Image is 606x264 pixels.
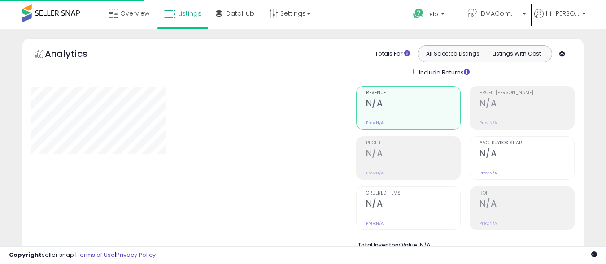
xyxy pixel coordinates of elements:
i: Get Help [413,8,424,19]
small: Prev: N/A [366,221,384,226]
small: Prev: N/A [366,170,384,176]
a: Help [406,1,460,29]
h2: N/A [480,98,574,110]
a: Hi [PERSON_NAME] [534,9,586,29]
span: IDMACommerce LLC [480,9,520,18]
a: Privacy Policy [116,251,156,259]
h2: N/A [480,199,574,211]
h5: Analytics [45,48,105,62]
span: Profit [366,141,461,146]
h2: N/A [480,148,574,160]
small: Prev: N/A [366,120,384,126]
h2: N/A [366,148,461,160]
button: All Selected Listings [420,48,485,60]
span: DataHub [226,9,254,18]
div: Totals For [375,50,410,58]
li: N/A [357,239,568,250]
strong: Copyright [9,251,42,259]
h2: N/A [366,98,461,110]
small: Prev: N/A [480,170,497,176]
span: Avg. Buybox Share [480,141,574,146]
button: Listings With Cost [484,48,549,60]
span: Listings [178,9,201,18]
span: Help [426,10,438,18]
b: Total Inventory Value: [357,241,419,249]
h2: N/A [366,199,461,211]
div: Include Returns [406,67,480,77]
span: Overview [120,9,149,18]
small: Prev: N/A [480,221,497,226]
span: Revenue [366,91,461,95]
div: seller snap | | [9,251,156,260]
span: Hi [PERSON_NAME] [546,9,580,18]
small: Prev: N/A [480,120,497,126]
span: Profit [PERSON_NAME] [480,91,574,95]
span: ROI [480,191,574,196]
a: Terms of Use [77,251,115,259]
span: Ordered Items [366,191,461,196]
